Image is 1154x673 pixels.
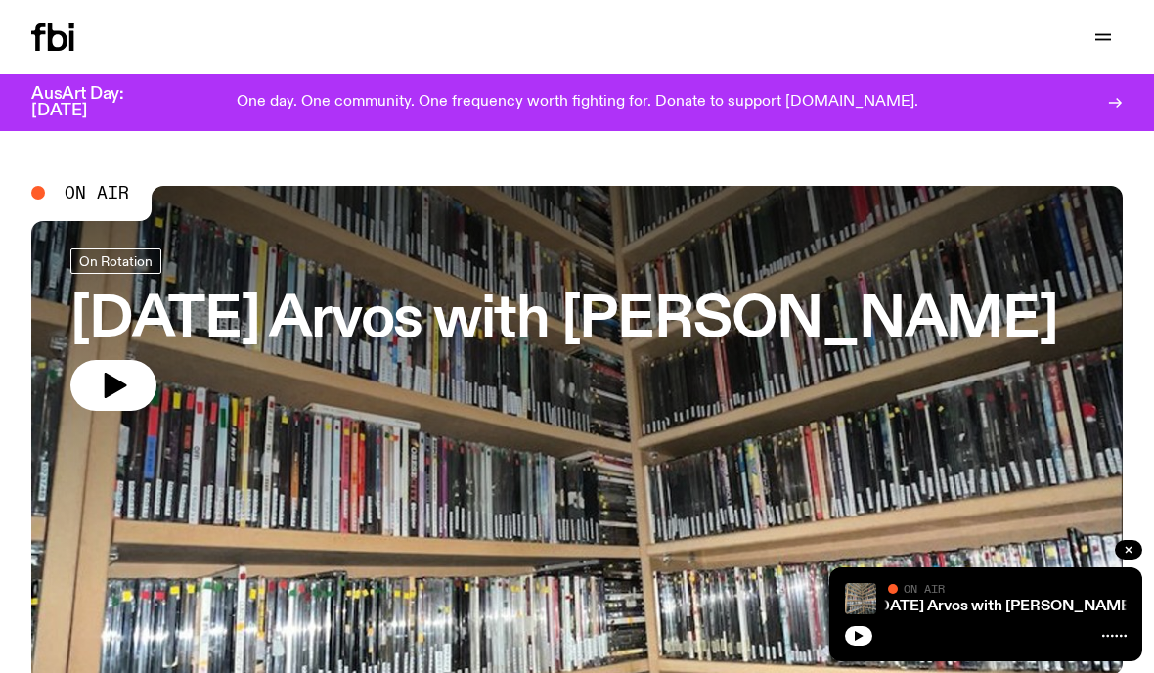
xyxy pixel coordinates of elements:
span: On Air [904,582,945,595]
img: A corner shot of the fbi music library [845,583,876,614]
a: On Rotation [70,248,161,274]
p: One day. One community. One frequency worth fighting for. Donate to support [DOMAIN_NAME]. [237,94,918,112]
span: On Air [65,184,129,202]
h3: [DATE] Arvos with [PERSON_NAME] [70,293,1058,348]
span: On Rotation [79,253,153,268]
a: [DATE] Arvos with [PERSON_NAME] [873,599,1135,614]
h3: AusArt Day: [DATE] [31,86,156,119]
a: [DATE] Arvos with [PERSON_NAME] [70,248,1058,411]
